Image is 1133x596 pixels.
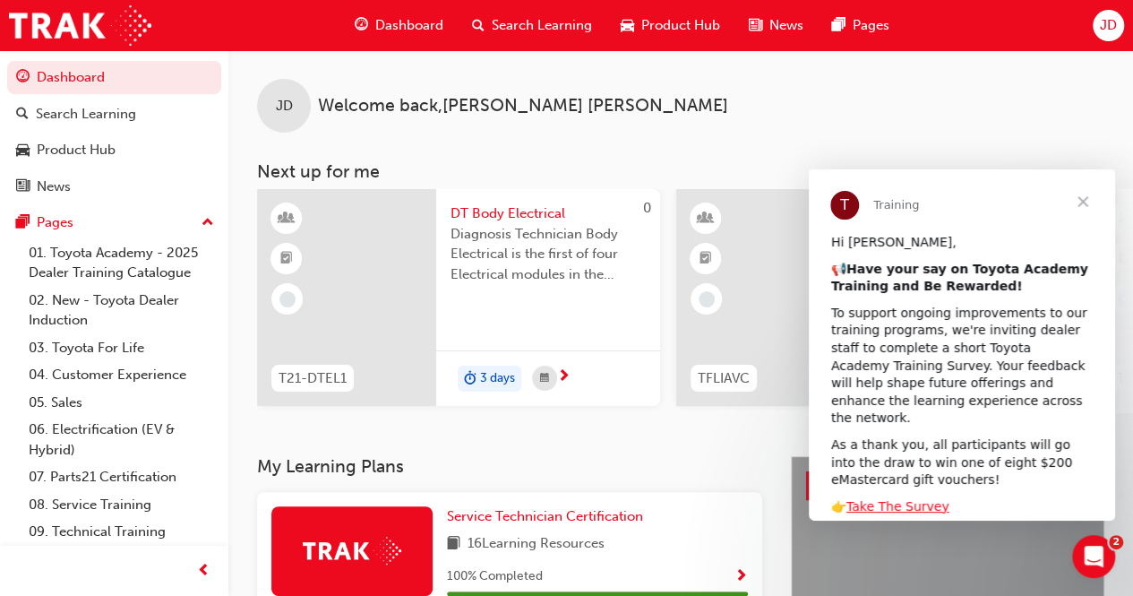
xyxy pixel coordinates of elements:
[1072,535,1115,578] iframe: Intercom live chat
[1119,247,1131,271] span: booktick-icon
[257,456,762,477] h3: My Learning Plans
[21,463,221,491] a: 07. Parts21 Certification
[280,207,293,230] span: learningResourceType_INSTRUCTOR_LED-icon
[279,291,296,307] span: learningRecordVerb_NONE-icon
[21,239,221,287] a: 01. Toyota Academy - 2025 Dealer Training Catalogue
[447,533,460,556] span: book-icon
[7,98,221,131] a: Search Learning
[699,291,715,307] span: learningRecordVerb_NONE-icon
[464,367,476,391] span: duration-icon
[557,369,571,385] span: next-icon
[451,224,646,285] span: Diagnosis Technician Body Electrical is the first of four Electrical modules in the Diagnosis Tec...
[468,533,605,556] span: 16 Learning Resources
[1109,535,1123,549] span: 2
[643,200,651,216] span: 0
[7,57,221,206] button: DashboardSearch LearningProduct HubNews
[197,560,210,583] span: prev-icon
[769,15,803,36] span: News
[21,287,221,334] a: 02. New - Toyota Dealer Induction
[21,518,221,546] a: 09. Technical Training
[480,368,515,389] span: 3 days
[818,7,904,44] a: pages-iconPages
[809,169,1115,521] iframe: Intercom live chat message
[676,189,1079,406] a: 0TFLIAVCToyota For Life In Action - Virtual ClassroomThis is a 90 minute virtual classroom sessio...
[540,367,549,390] span: calendar-icon
[276,96,293,117] span: JD
[853,15,889,36] span: Pages
[7,206,221,239] button: Pages
[447,508,643,524] span: Service Technician Certification
[280,247,293,271] span: booktick-icon
[7,134,221,167] a: Product Hub
[375,15,443,36] span: Dashboard
[698,368,750,389] span: TFLIAVC
[36,104,136,125] div: Search Learning
[37,212,73,233] div: Pages
[700,247,712,271] span: booktick-icon
[16,70,30,86] span: guage-icon
[16,179,30,195] span: news-icon
[16,215,30,231] span: pages-icon
[458,7,606,44] a: search-iconSearch Learning
[279,368,347,389] span: T21-DTEL1
[9,5,151,46] img: Trak
[832,14,845,37] span: pages-icon
[257,189,660,406] a: 0T21-DTEL1DT Body ElectricalDiagnosis Technician Body Electrical is the first of four Electrical ...
[21,416,221,463] a: 06. Electrification (EV & Hybrid)
[228,161,1133,182] h3: Next up for me
[37,177,71,197] div: News
[451,203,646,224] span: DT Body Electrical
[734,566,748,588] button: Show Progress
[1093,10,1124,41] button: JD
[621,14,634,37] span: car-icon
[21,389,221,417] a: 05. Sales
[447,566,543,587] span: 100 % Completed
[734,569,748,585] span: Show Progress
[340,7,458,44] a: guage-iconDashboard
[355,14,368,37] span: guage-icon
[202,212,214,235] span: up-icon
[492,15,592,36] span: Search Learning
[21,361,221,389] a: 04. Customer Experience
[1100,15,1117,36] span: JD
[318,96,728,117] span: Welcome back , [PERSON_NAME] [PERSON_NAME]
[16,143,30,159] span: car-icon
[700,207,712,230] span: learningResourceType_INSTRUCTOR_LED-icon
[806,471,1089,500] a: Latest NewsShow all
[21,491,221,519] a: 08. Service Training
[749,14,762,37] span: news-icon
[1119,207,1131,230] span: learningResourceType_ELEARNING-icon
[21,334,221,362] a: 03. Toyota For Life
[734,7,818,44] a: news-iconNews
[606,7,734,44] a: car-iconProduct Hub
[447,506,650,527] a: Service Technician Certification
[303,537,401,565] img: Trak
[37,140,116,160] div: Product Hub
[16,107,29,123] span: search-icon
[7,61,221,94] a: Dashboard
[472,14,485,37] span: search-icon
[641,15,720,36] span: Product Hub
[7,170,221,203] a: News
